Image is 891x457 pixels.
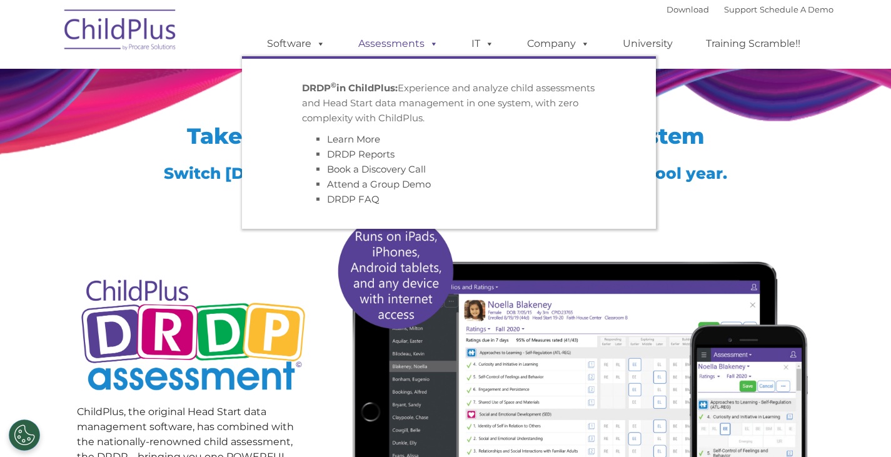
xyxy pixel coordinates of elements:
[667,4,709,14] a: Download
[327,193,380,205] a: DRDP FAQ
[58,1,183,63] img: ChildPlus by Procare Solutions
[254,31,338,56] a: Software
[9,419,40,451] button: Cookies Settings
[327,163,426,175] a: Book a Discovery Call
[327,178,431,190] a: Attend a Group Demo
[327,133,380,145] a: Learn More
[302,81,596,126] p: Experience and analyze child assessments and Head Start data management in one system, with zero ...
[187,123,705,149] span: Take Advantage of a Single Tracking System
[327,148,395,160] a: DRDP Reports
[77,266,310,408] img: Copyright - DRDP Logo
[724,4,757,14] a: Support
[515,31,602,56] a: Company
[331,81,336,89] sup: ©
[693,31,813,56] a: Training Scramble!!
[760,4,833,14] a: Schedule A Demo
[302,82,398,94] strong: DRDP in ChildPlus:
[346,31,451,56] a: Assessments
[667,4,833,14] font: |
[610,31,685,56] a: University
[164,164,727,183] span: Switch [DATE] to start preparing for the [DATE]-[DATE] school year.
[459,31,506,56] a: IT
